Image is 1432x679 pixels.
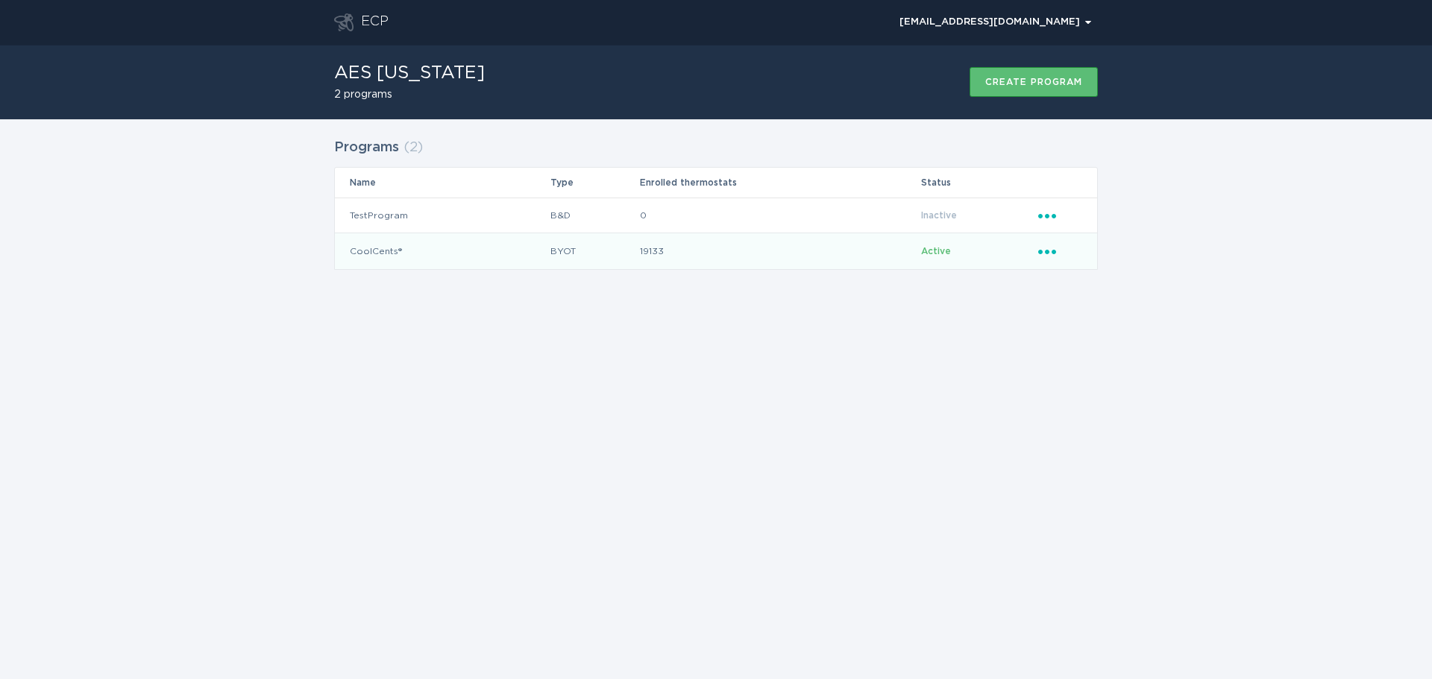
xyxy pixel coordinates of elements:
[1038,207,1082,224] div: Popover menu
[335,198,1097,233] tr: 6c9ec73f3c2e44daabe373d3f8dd1749
[639,168,920,198] th: Enrolled thermostats
[920,168,1037,198] th: Status
[1038,243,1082,259] div: Popover menu
[639,233,920,269] td: 19133
[335,168,1097,198] tr: Table Headers
[550,168,639,198] th: Type
[921,247,951,256] span: Active
[334,134,399,161] h2: Programs
[335,233,1097,269] tr: 2df74759bc1d4f429dc9e1cf41aeba94
[335,233,550,269] td: CoolCents®
[335,168,550,198] th: Name
[334,89,485,100] h2: 2 programs
[970,67,1098,97] button: Create program
[550,233,639,269] td: BYOT
[335,198,550,233] td: TestProgram
[334,64,485,82] h1: AES [US_STATE]
[985,78,1082,86] div: Create program
[639,198,920,233] td: 0
[893,11,1098,34] div: Popover menu
[893,11,1098,34] button: Open user account details
[550,198,639,233] td: B&D
[334,13,354,31] button: Go to dashboard
[403,141,423,154] span: ( 2 )
[921,211,957,220] span: Inactive
[361,13,389,31] div: ECP
[899,18,1091,27] div: [EMAIL_ADDRESS][DOMAIN_NAME]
